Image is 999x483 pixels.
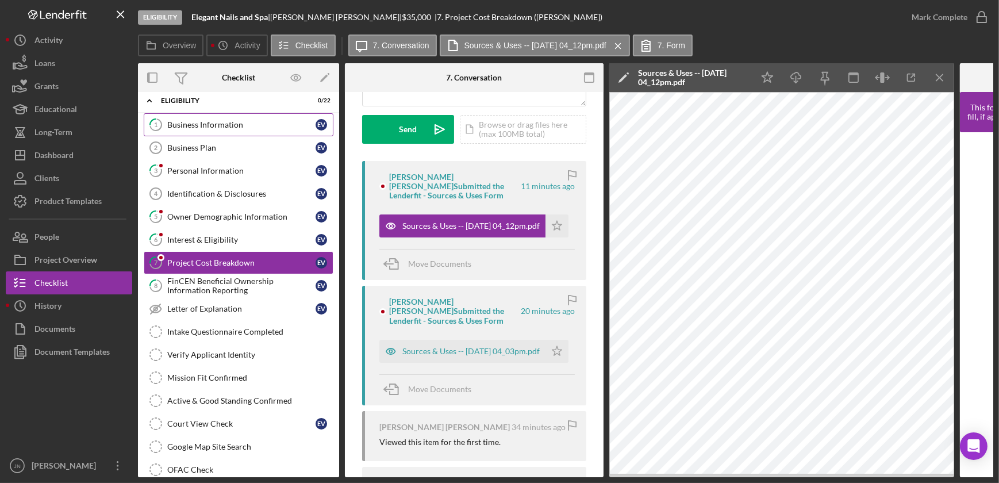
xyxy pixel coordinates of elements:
div: Open Intercom Messenger [960,432,988,460]
div: Verify Applicant Identity [167,350,333,359]
button: People [6,225,132,248]
button: Clients [6,167,132,190]
button: Send [362,115,454,144]
div: Project Cost Breakdown [167,258,316,267]
a: Loans [6,52,132,75]
div: Project Overview [34,248,97,274]
div: Clients [34,167,59,193]
div: Documents [34,317,75,343]
label: Activity [235,41,260,50]
a: Mission Fit Confirmed [144,366,333,389]
div: Eligibility [138,10,182,25]
div: E V [316,257,327,269]
div: Product Templates [34,190,102,216]
div: Activity [34,29,63,55]
button: Sources & Uses -- [DATE] 04_12pm.pdf [379,214,568,237]
div: 7. Conversation [447,73,502,82]
a: Verify Applicant Identity [144,343,333,366]
button: Overview [138,34,203,56]
div: Sources & Uses -- [DATE] 04_03pm.pdf [402,347,540,356]
div: E V [316,303,327,315]
div: Active & Good Standing Confirmed [167,396,333,405]
b: Elegant Nails and Spa [191,12,268,22]
div: | [191,13,270,22]
a: 5Owner Demographic InformationEV [144,205,333,228]
div: People [34,225,59,251]
div: Long-Term [34,121,72,147]
button: Educational [6,98,132,121]
div: [PERSON_NAME] [PERSON_NAME] Submitted the Lenderfit - Sources & Uses Form [389,172,519,200]
span: $35,000 [402,12,431,22]
button: Sources & Uses -- [DATE] 04_12pm.pdf [440,34,630,56]
div: E V [316,234,327,246]
div: Mark Complete [912,6,967,29]
div: Court View Check [167,419,316,428]
tspan: 1 [154,121,157,128]
div: Sources & Uses -- [DATE] 04_12pm.pdf [638,68,747,87]
div: Interest & Eligibility [167,235,316,244]
tspan: 8 [154,282,157,289]
button: Move Documents [379,375,483,404]
div: [PERSON_NAME] [PERSON_NAME] [379,423,510,432]
tspan: 4 [154,190,158,197]
a: Letter of ExplanationEV [144,297,333,320]
tspan: 5 [154,213,157,220]
a: 6Interest & EligibilityEV [144,228,333,251]
div: OFAC Check [167,465,333,474]
button: Move Documents [379,250,483,278]
div: | 7. Project Cost Breakdown ([PERSON_NAME]) [435,13,602,22]
div: E V [316,119,327,131]
div: Google Map Site Search [167,442,333,451]
div: Business Information [167,120,316,129]
a: 4Identification & DisclosuresEV [144,182,333,205]
button: History [6,294,132,317]
div: Loans [34,52,55,78]
text: JN [14,463,21,469]
a: 7Project Cost BreakdownEV [144,251,333,274]
button: Activity [6,29,132,52]
button: Documents [6,317,132,340]
div: E V [316,165,327,177]
div: Eligibility [161,97,302,104]
button: 7. Conversation [348,34,437,56]
button: Checklist [6,271,132,294]
a: Court View CheckEV [144,412,333,435]
div: FinCEN Beneficial Ownership Information Reporting [167,277,316,295]
div: Owner Demographic Information [167,212,316,221]
time: 2025-09-15 20:03 [521,306,575,316]
div: Dashboard [34,144,74,170]
div: E V [316,188,327,200]
button: Sources & Uses -- [DATE] 04_03pm.pdf [379,340,568,363]
button: Product Templates [6,190,132,213]
a: 2Business PlanEV [144,136,333,159]
div: Educational [34,98,77,124]
button: JN[PERSON_NAME] [6,454,132,477]
a: 1Business InformationEV [144,113,333,136]
div: [PERSON_NAME] [PERSON_NAME] | [270,13,402,22]
tspan: 3 [154,167,157,174]
div: 0 / 22 [310,97,331,104]
label: Sources & Uses -- [DATE] 04_12pm.pdf [464,41,606,50]
a: Long-Term [6,121,132,144]
span: Move Documents [408,259,471,269]
div: E V [316,280,327,292]
div: Intake Questionnaire Completed [167,327,333,336]
div: E V [316,211,327,223]
button: Activity [206,34,267,56]
a: Document Templates [6,340,132,363]
button: 7. Form [633,34,693,56]
button: Mark Complete [900,6,993,29]
a: OFAC Check [144,458,333,481]
a: Dashboard [6,144,132,167]
div: Send [399,115,417,144]
div: Viewed this item for the first time. [379,438,501,447]
a: Active & Good Standing Confirmed [144,389,333,412]
button: Grants [6,75,132,98]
